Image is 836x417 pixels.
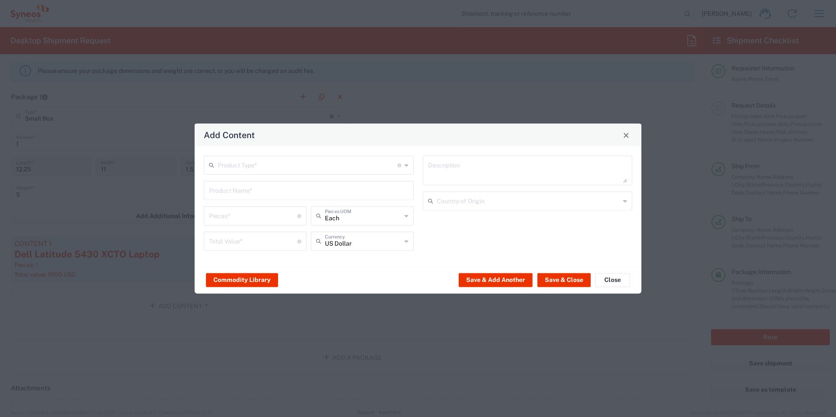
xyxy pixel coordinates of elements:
button: Commodity Library [206,273,278,287]
button: Close [620,129,632,141]
h4: Add Content [204,129,255,141]
button: Save & Close [537,273,591,287]
button: Save & Add Another [459,273,533,287]
button: Close [595,273,630,287]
